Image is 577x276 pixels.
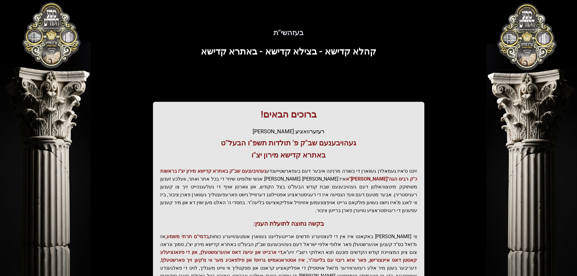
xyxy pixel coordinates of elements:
[104,28,473,38] h5: בעזהשי"ת
[160,167,417,214] p: זינט ס'איז געמאלדן געווארן די בשורה מרנינה איבער דעם בעפארשטייענדע איז [PERSON_NAME] [PERSON_NAME...
[160,150,417,160] h3: באתרא קדישא מירון יצ"ו
[160,219,417,228] h3: בקשה נחוצה לתועלת הענין:
[160,249,417,263] span: די ארבייט און יגיעה דאס אהערצושטעלן, און די פינאנציעלע קאסטן דאס איינצורישן, פאר אזא ריבוי עם בלי...
[160,127,417,136] div: רעזערוואציע [PERSON_NAME]
[201,46,376,57] span: קהלא קדישא - בצילא קדישא - באתרא קדישא
[160,138,417,148] h3: געהויבענעם שב"ק פ' תולדות תשפ"ו הבעל"ט
[160,168,417,182] span: געהויבענעם שב"ק באתרא קדישא מירון יצ"ו בראשות כ"ק רבינו הגה"[PERSON_NAME]"א
[165,234,209,239] span: בדמי"ם תרתי משמע,
[160,109,417,120] h1: ברוכים הבאים!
